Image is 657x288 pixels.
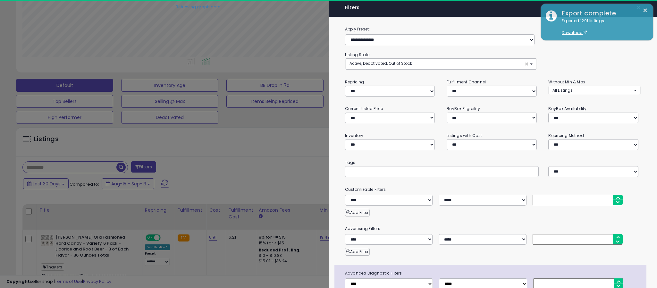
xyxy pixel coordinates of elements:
small: Listings with Cost [447,133,482,138]
label: Apply Preset: [340,26,645,33]
span: All Listings [552,88,573,93]
button: All Listings [548,86,640,95]
button: × [634,3,643,12]
small: BuyBox Availability [548,106,586,111]
small: Repricing [345,79,364,85]
span: Advanced Diagnostic Filters [340,270,646,277]
button: × [643,6,648,14]
a: Download [562,30,587,35]
small: Without Min & Max [548,79,585,85]
div: Retrieving graph data.. [176,4,223,10]
small: Customizable Filters [340,186,645,193]
small: Advertising Filters [340,225,645,232]
small: BuyBox Eligibility [447,106,480,111]
small: Fulfillment Channel [447,79,486,85]
div: Export complete [557,9,648,18]
span: × [636,3,641,12]
span: × [525,61,529,67]
small: Tags [340,159,645,166]
button: Add Filter [345,248,370,256]
div: Exported 1291 listings. [557,18,648,36]
button: Active, Deactivated, Out of Stock × [345,59,537,69]
h4: Filters [345,5,641,10]
button: Add Filter [345,209,370,216]
span: Active, Deactivated, Out of Stock [350,61,412,66]
small: Repricing Method [548,133,584,138]
small: Current Listed Price [345,106,383,111]
small: Inventory [345,133,364,138]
